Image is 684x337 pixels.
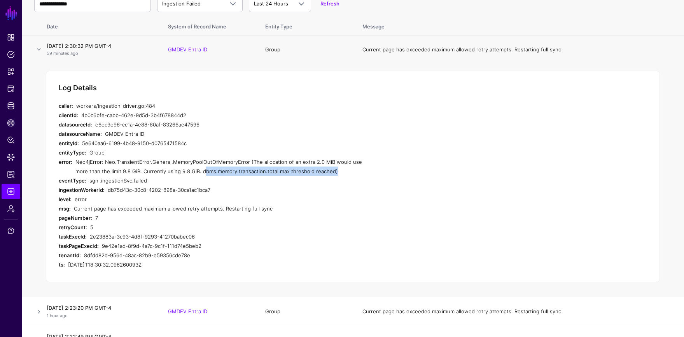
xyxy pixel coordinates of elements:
[320,0,339,7] a: Refresh
[47,50,152,57] p: 59 minutes ago
[90,232,370,241] div: 2e23883a-3c93-4d8f-9293-41270babec06
[75,195,370,204] div: error
[7,170,15,178] span: Reports
[59,159,72,165] strong: error:
[44,15,160,35] th: Date
[59,121,92,128] strong: datasourceId:
[75,157,370,176] div: Neo4jError: Neo.TransientError.General.MemoryPoolOutOfMemoryError (The allocation of an extra 2.0...
[89,176,370,185] div: sgnl.ingestionSvc.failed
[74,204,370,213] div: Current page has exceeded maximum allowed retry attempts. Restarting full sync
[2,149,20,165] a: Data Lens
[2,167,20,182] a: Reports
[84,251,370,260] div: 8dfdd82d-956e-48ac-82b9-e59356cde78e
[2,30,20,45] a: Dashboard
[7,102,15,110] span: Identity Data Fabric
[59,196,72,202] strong: level:
[2,98,20,114] a: Identity Data Fabric
[89,148,370,157] div: Group
[59,252,81,258] strong: tenantId:
[59,215,92,221] strong: pageNumber:
[105,129,370,139] div: GMDEV Entra ID
[7,227,15,235] span: Support
[168,308,207,314] a: GMDEV Entra ID
[82,139,370,148] div: 5e640aa6-6199-4b48-9150-d0765471584c
[168,46,207,53] a: GMDEV Entra ID
[2,64,20,79] a: Snippets
[59,84,97,92] h5: Log Details
[59,177,86,184] strong: eventType:
[2,184,20,199] a: Logs
[5,5,18,22] a: SGNL
[59,243,99,249] strong: taskPageExecId:
[76,101,370,111] div: workers/ingestion_driver.go:484
[355,35,684,64] td: Current page has exceeded maximum allowed retry attempts. Restarting full sync
[7,119,15,127] span: CAEP Hub
[59,187,105,193] strong: ingestionWorkerId:
[59,224,87,230] strong: retryCount:
[68,260,370,269] div: [DATE]T18:30:32.096260093Z
[47,42,152,49] h4: [DATE] 2:30:32 PM GMT-4
[2,81,20,97] a: Protected Systems
[7,188,15,195] span: Logs
[7,68,15,75] span: Snippets
[160,15,257,35] th: System of Record Name
[59,149,86,156] strong: entityType:
[102,241,370,251] div: 9e42e1ad-8f9d-4a7c-9c1f-111d74e5beb2
[59,262,65,268] strong: ts:
[59,112,78,118] strong: clientId:
[257,15,355,35] th: Entity Type
[7,33,15,41] span: Dashboard
[59,233,87,240] strong: taskExecId:
[2,201,20,216] a: Admin
[47,304,152,311] h4: [DATE] 2:23:20 PM GMT-4
[81,111,370,120] div: 4b0c6bfe-cabb-462e-9d5d-3b4f678844d2
[162,0,201,7] span: Ingestion Failed
[257,297,355,326] td: Group
[7,205,15,212] span: Admin
[90,223,370,232] div: 5
[95,213,370,223] div: 7
[47,312,152,319] p: 1 hour ago
[59,205,71,212] strong: msg:
[108,185,370,195] div: db75d43c-30c8-4202-898a-30ca1ac1bca7
[257,35,355,64] td: Group
[254,0,288,7] span: Last 24 Hours
[2,132,20,148] a: Policy Lens
[7,136,15,144] span: Policy Lens
[7,153,15,161] span: Data Lens
[59,131,102,137] strong: datasourceName:
[59,140,79,146] strong: entityId:
[2,47,20,62] a: Policies
[59,103,73,109] strong: caller:
[355,297,684,326] td: Current page has exceeded maximum allowed retry attempts. Restarting full sync
[95,120,370,129] div: e6ec9e96-cc1a-4e88-80af-83266ae47596
[7,85,15,93] span: Protected Systems
[355,15,684,35] th: Message
[7,51,15,58] span: Policies
[2,115,20,131] a: CAEP Hub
